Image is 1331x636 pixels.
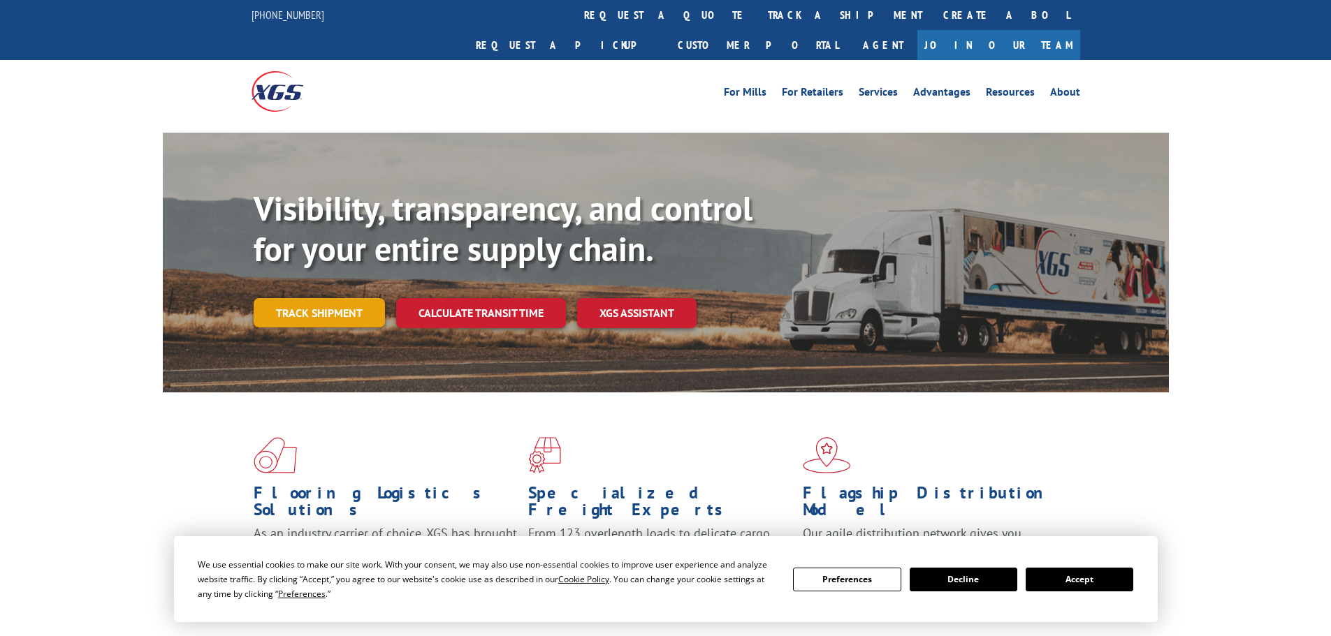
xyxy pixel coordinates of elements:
[803,525,1060,558] span: Our agile distribution network gives you nationwide inventory management on demand.
[528,437,561,473] img: xgs-icon-focused-on-flooring-red
[1026,568,1133,591] button: Accept
[577,298,697,328] a: XGS ASSISTANT
[782,87,843,102] a: For Retailers
[278,588,326,600] span: Preferences
[198,557,776,601] div: We use essential cookies to make our site work. With your consent, we may also use non-essential ...
[528,485,792,525] h1: Specialized Freight Experts
[254,525,517,575] span: As an industry carrier of choice, XGS has brought innovation and dedication to flooring logistics...
[793,568,901,591] button: Preferences
[803,437,851,473] img: xgs-icon-flagship-distribution-model-red
[986,87,1035,102] a: Resources
[803,485,1067,525] h1: Flagship Distribution Model
[254,186,752,270] b: Visibility, transparency, and control for your entire supply chain.
[558,573,609,585] span: Cookie Policy
[465,30,667,60] a: Request a pickup
[667,30,849,60] a: Customer Portal
[1050,87,1080,102] a: About
[254,485,518,525] h1: Flooring Logistics Solutions
[174,536,1158,622] div: Cookie Consent Prompt
[910,568,1017,591] button: Decline
[724,87,766,102] a: For Mills
[913,87,970,102] a: Advantages
[254,437,297,473] img: xgs-icon-total-supply-chain-intelligence-red
[849,30,917,60] a: Agent
[859,87,898,102] a: Services
[254,298,385,327] a: Track shipment
[917,30,1080,60] a: Join Our Team
[396,298,566,328] a: Calculate transit time
[528,525,792,587] p: From 123 overlength loads to delicate cargo, our experienced staff knows the best way to move you...
[252,8,324,22] a: [PHONE_NUMBER]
